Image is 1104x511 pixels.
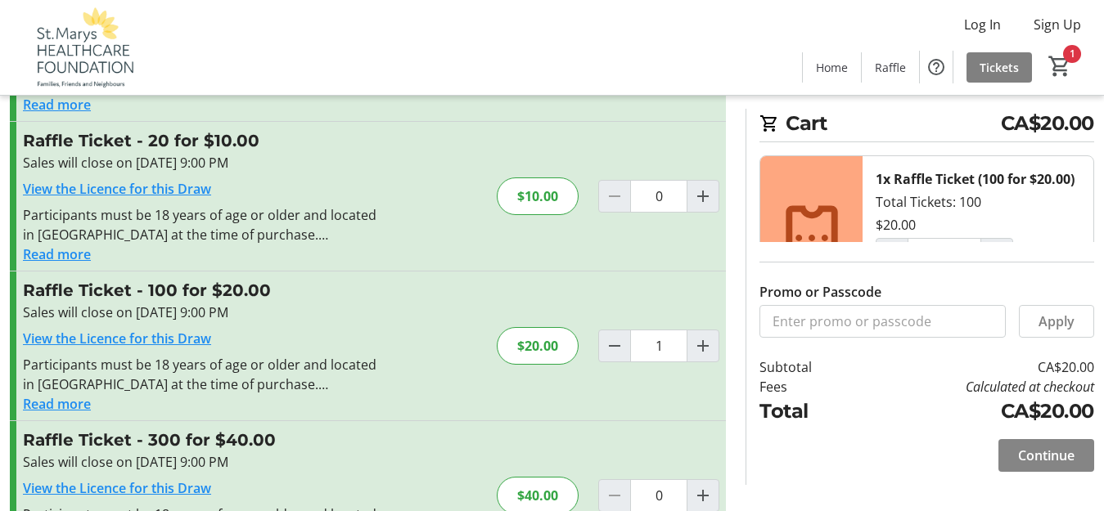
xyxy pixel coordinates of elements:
div: $20.00 [876,215,916,235]
input: Raffle Ticket Quantity [630,329,687,362]
a: Home [803,52,861,83]
div: $10.00 [497,177,579,215]
a: Raffle [862,52,919,83]
div: 1x Raffle Ticket (100 for $20.00) [876,169,1075,189]
a: Tickets [967,52,1032,83]
span: Log In [964,15,1001,34]
span: Tickets [980,59,1019,76]
td: CA$20.00 [857,397,1094,426]
span: Apply [1039,312,1075,331]
span: CA$20.00 [1001,109,1094,138]
button: Read more [23,244,91,264]
button: Help [920,51,953,83]
div: Sales will close on [DATE] 9:00 PM [23,153,381,173]
span: Sign Up [1034,15,1081,34]
span: Continue [1018,446,1075,465]
button: Sign Up [1021,11,1094,38]
input: Raffle Ticket (100 for $20.00) Quantity [908,238,981,271]
label: Promo or Passcode [759,282,881,302]
img: St. Marys Healthcare Foundation's Logo [10,7,155,88]
button: Log In [951,11,1014,38]
td: Fees [759,377,856,397]
input: Enter promo or passcode [759,305,1006,338]
div: Sales will close on [DATE] 9:00 PM [23,303,381,322]
h3: Raffle Ticket - 20 for $10.00 [23,128,381,153]
span: Home [816,59,848,76]
a: View the Licence for this Draw [23,479,211,497]
button: Increment by one [687,330,719,361]
div: $20.00 [497,327,579,365]
button: Read more [23,95,91,114]
a: View the Licence for this Draw [23,329,211,347]
button: Read more [23,394,91,414]
td: Calculated at checkout [857,377,1094,397]
div: Participants must be 18 years of age or older and located in [GEOGRAPHIC_DATA] at the time of pur... [23,205,381,244]
td: Subtotal [759,357,856,377]
td: Total [759,397,856,426]
h3: Raffle Ticket - 300 for $40.00 [23,428,381,452]
input: Raffle Ticket Quantity [630,180,687,213]
button: Decrement by one [599,330,630,361]
div: Total Tickets: 100 [863,156,1093,320]
div: Participants must be 18 years of age or older and located in [GEOGRAPHIC_DATA] at the time of pur... [23,355,381,394]
h2: Cart [759,109,1094,142]
button: Apply [1019,305,1094,338]
button: Cart [1045,52,1075,81]
div: Sales will close on [DATE] 9:00 PM [23,452,381,472]
button: Continue [998,439,1094,472]
button: Increment by one [981,239,1012,270]
button: Increment by one [687,480,719,511]
button: Decrement by one [876,239,908,270]
button: Increment by one [687,181,719,212]
td: CA$20.00 [857,357,1094,377]
h3: Raffle Ticket - 100 for $20.00 [23,278,381,303]
a: View the Licence for this Draw [23,180,211,198]
span: Raffle [875,59,906,76]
